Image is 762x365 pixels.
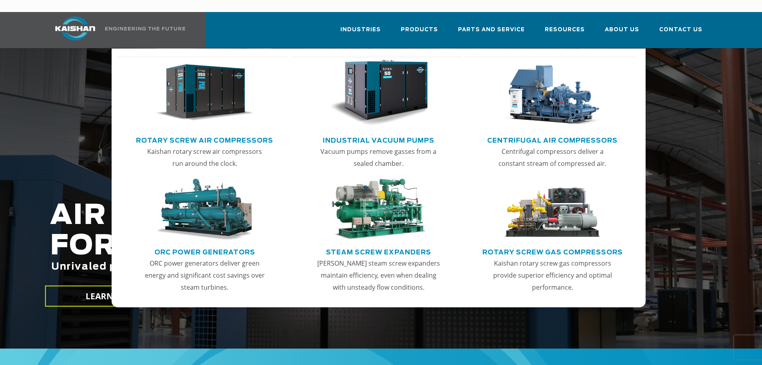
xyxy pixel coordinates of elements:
span: About Us [605,25,639,34]
a: LEARN MORE [45,286,181,307]
p: Kaishan rotary screw air compressors run around the clock. [142,145,267,169]
img: thumb-ORC-Power-Generators [155,179,254,240]
span: Contact Us [659,25,702,34]
p: Centrifugal compressors deliver a constant stream of compressed air. [490,145,615,169]
a: Kaishan USA [45,12,187,48]
p: Kaishan rotary screw gas compressors provide superior efficiency and optimal performance. [490,257,615,293]
a: About Us [605,19,639,46]
span: Products [401,25,438,34]
a: Rotary Screw Air Compressors [136,133,273,145]
a: Contact Us [659,19,702,46]
img: thumb-Rotary-Screw-Air-Compressors [155,60,254,126]
a: Centrifugal Air Compressors [487,133,618,145]
span: Resources [545,25,585,34]
a: Parts and Service [458,19,525,46]
img: Engineering the future [105,27,185,30]
span: Unrivaled performance with up to 35% energy cost savings. [51,262,394,272]
p: ORC power generators deliver green energy and significant cost savings over steam turbines. [142,257,267,293]
img: thumb-Steam-Screw-Expanders [329,179,428,240]
img: thumb-Industrial-Vacuum-Pumps [329,60,428,126]
span: Industries [340,25,381,34]
h2: AIR COMPRESSORS FOR THE [50,201,600,297]
a: Steam Screw Expanders [326,245,431,257]
span: LEARN MORE [85,290,140,302]
span: Parts and Service [458,25,525,34]
a: Industries [340,19,381,46]
p: [PERSON_NAME] steam screw expanders maintain efficiency, even when dealing with unsteady flow con... [316,257,441,293]
img: kaishan logo [45,16,105,40]
a: Industrial Vacuum Pumps [323,133,434,145]
a: Rotary Screw Gas Compressors [482,245,623,257]
a: Products [401,19,438,46]
a: Resources [545,19,585,46]
p: Vacuum pumps remove gasses from a sealed chamber. [316,145,441,169]
a: ORC Power Generators [154,245,255,257]
img: thumb-Rotary-Screw-Gas-Compressors [503,179,602,240]
img: thumb-Centrifugal-Air-Compressors [503,60,602,126]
